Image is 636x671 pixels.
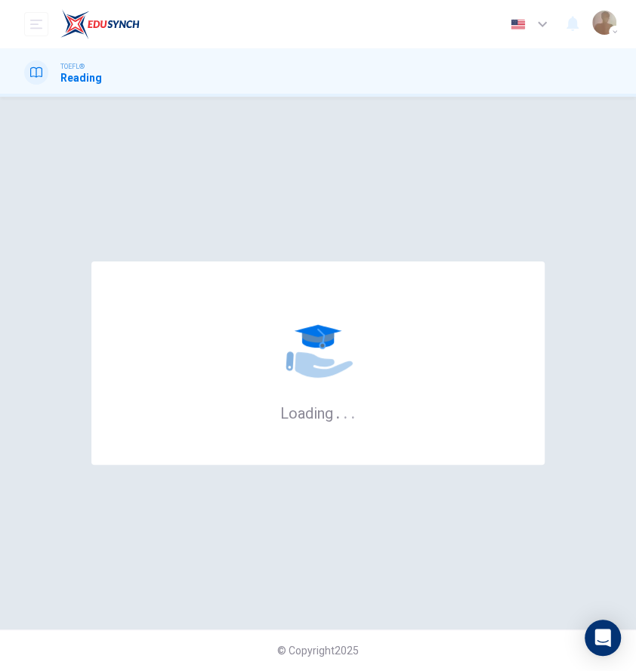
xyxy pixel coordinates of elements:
[350,399,356,424] h6: .
[585,620,621,656] div: Open Intercom Messenger
[343,399,348,424] h6: .
[60,61,85,72] span: TOEFL®
[277,645,359,657] span: © Copyright 2025
[592,11,616,35] img: Profile picture
[335,399,341,424] h6: .
[508,19,527,30] img: en
[60,72,102,84] h1: Reading
[60,9,140,39] img: EduSynch logo
[280,403,356,422] h6: Loading
[24,12,48,36] button: open mobile menu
